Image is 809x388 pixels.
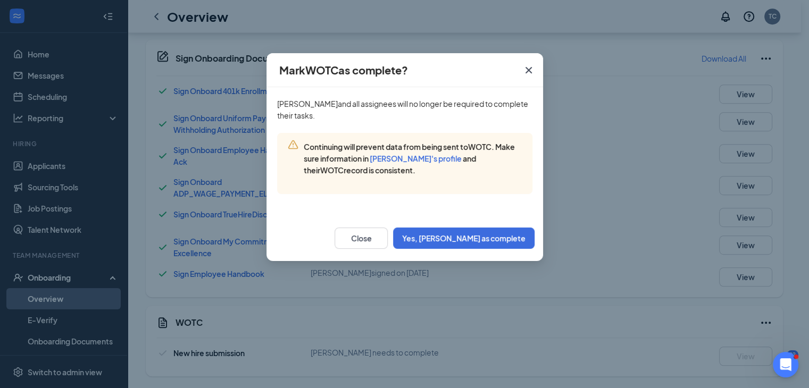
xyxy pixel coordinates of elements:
h4: Mark WOTC as complete? [279,63,408,78]
button: Close [514,53,543,87]
button: Close [335,227,388,249]
span: [PERSON_NAME] and all assignees will no longer be required to complete their tasks. [277,99,528,120]
span: [PERSON_NAME] 's profile [370,154,462,163]
button: Yes, [PERSON_NAME] as complete [393,227,535,249]
button: [PERSON_NAME]'s profile [370,153,462,164]
iframe: Intercom live chat [773,352,798,377]
svg: Cross [522,64,535,77]
span: Continuing will prevent data from being sent to WOTC . Make sure information in and their WOTC re... [304,142,515,175]
svg: Warning [288,139,298,150]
